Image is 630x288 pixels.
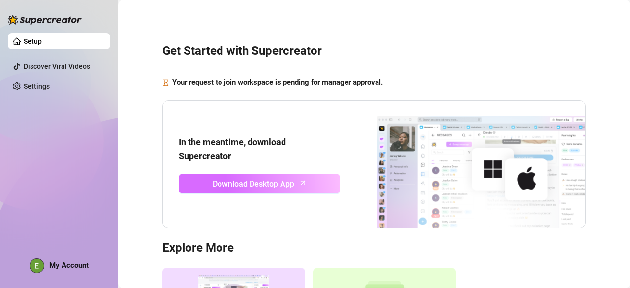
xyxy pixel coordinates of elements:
a: Setup [24,37,42,45]
span: hourglass [162,77,169,89]
strong: In the meantime, download Supercreator [179,137,286,161]
span: arrow-up [297,177,309,189]
span: Download Desktop App [213,178,294,190]
h3: Explore More [162,240,586,256]
strong: Your request to join workspace is pending for manager approval. [172,78,383,87]
a: Settings [24,82,50,90]
a: Download Desktop Apparrow-up [179,174,340,193]
img: ACg8ocLfuPy-SWudQUzPjT0MwqkD9jtq9GTzUFbzpXBQZu7SrSDp2Q=s96-c [30,259,44,273]
h3: Get Started with Supercreator [162,43,586,59]
a: Discover Viral Videos [24,63,90,70]
span: My Account [49,261,89,270]
img: logo-BBDzfeDw.svg [8,15,82,25]
img: download app [340,101,585,228]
